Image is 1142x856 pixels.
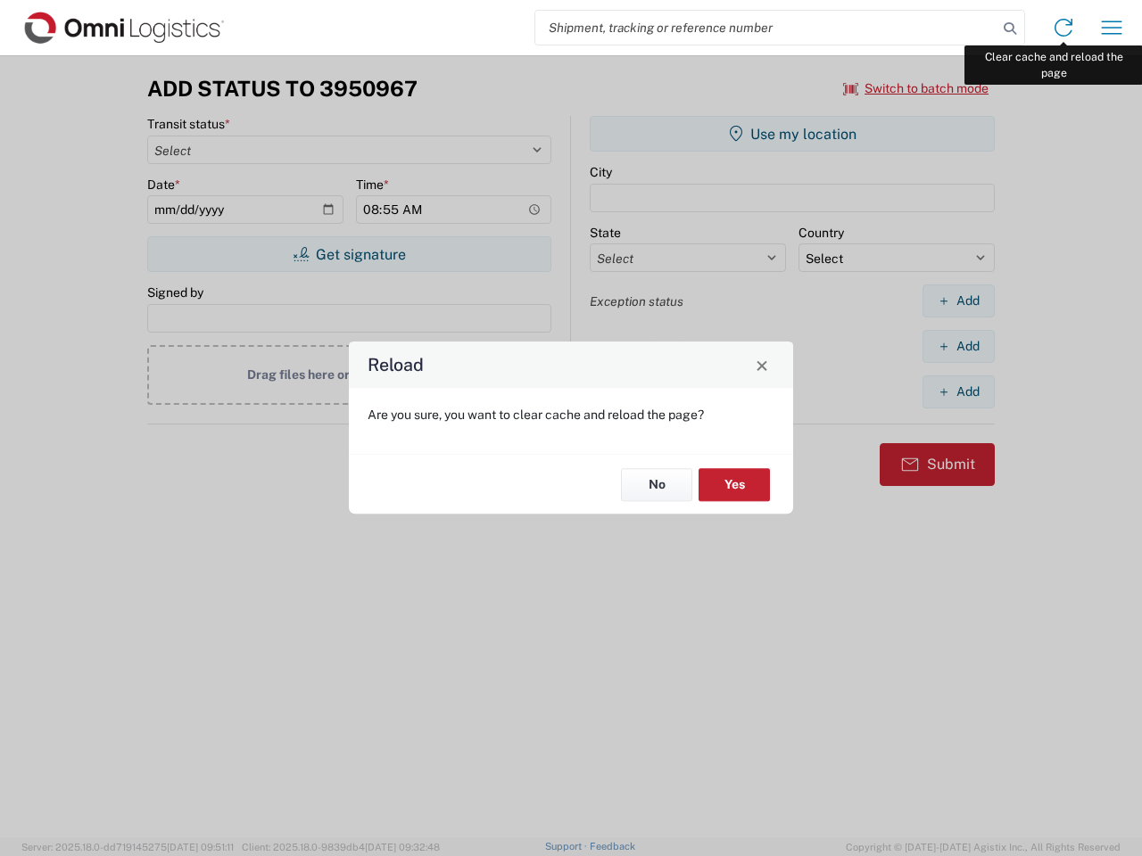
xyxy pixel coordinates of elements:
button: No [621,468,692,501]
h4: Reload [368,352,424,378]
button: Yes [699,468,770,501]
button: Close [749,352,774,377]
p: Are you sure, you want to clear cache and reload the page? [368,407,774,423]
input: Shipment, tracking or reference number [535,11,997,45]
